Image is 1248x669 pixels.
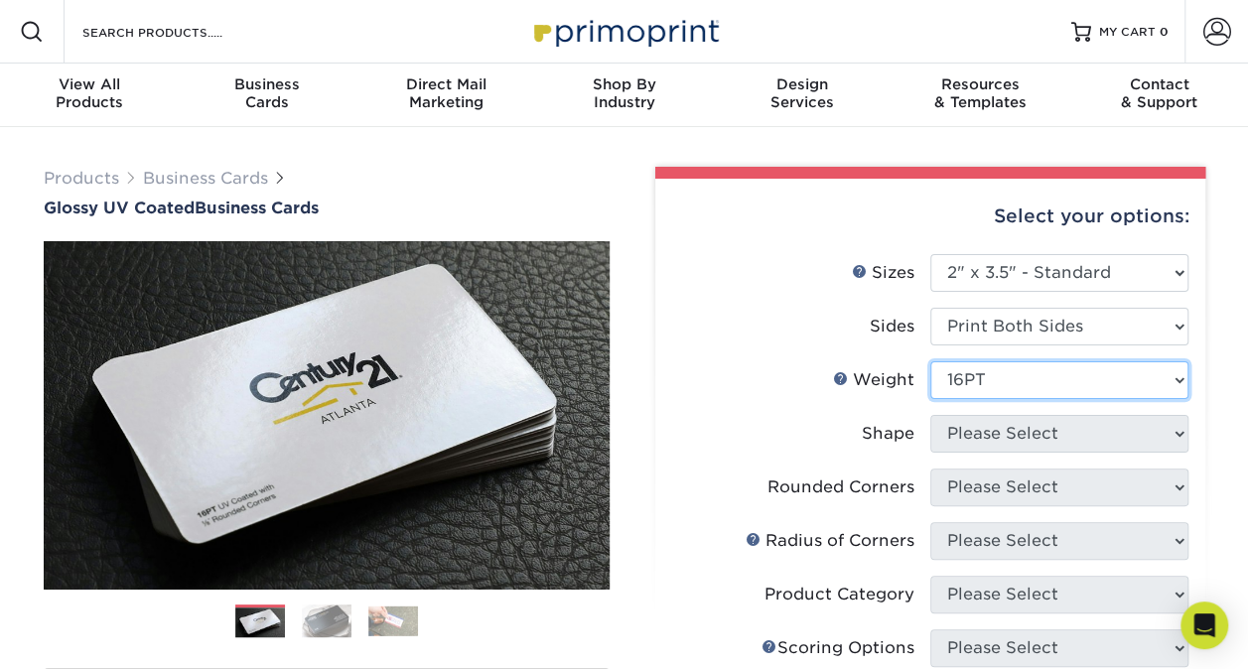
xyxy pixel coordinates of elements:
[892,64,1070,127] a: Resources& Templates
[892,75,1070,111] div: & Templates
[892,75,1070,93] span: Resources
[368,605,418,636] img: Business Cards 03
[746,529,914,553] div: Radius of Corners
[870,315,914,338] div: Sides
[525,10,724,53] img: Primoprint
[356,75,535,93] span: Direct Mail
[44,199,195,217] span: Glossy UV Coated
[671,179,1189,254] div: Select your options:
[179,75,357,111] div: Cards
[764,583,914,606] div: Product Category
[302,603,351,638] img: Business Cards 02
[44,199,610,217] h1: Business Cards
[235,598,285,647] img: Business Cards 01
[44,199,610,217] a: Glossy UV CoatedBusiness Cards
[833,368,914,392] div: Weight
[535,75,714,93] span: Shop By
[356,75,535,111] div: Marketing
[1099,24,1156,41] span: MY CART
[1069,64,1248,127] a: Contact& Support
[179,64,357,127] a: BusinessCards
[143,169,268,188] a: Business Cards
[1180,602,1228,649] div: Open Intercom Messenger
[1160,25,1169,39] span: 0
[535,75,714,111] div: Industry
[852,261,914,285] div: Sizes
[80,20,274,44] input: SEARCH PRODUCTS.....
[5,608,169,662] iframe: Google Customer Reviews
[713,75,892,93] span: Design
[862,422,914,446] div: Shape
[713,64,892,127] a: DesignServices
[356,64,535,127] a: Direct MailMarketing
[44,169,119,188] a: Products
[1069,75,1248,111] div: & Support
[1069,75,1248,93] span: Contact
[713,75,892,111] div: Services
[762,636,914,660] div: Scoring Options
[767,475,914,499] div: Rounded Corners
[535,64,714,127] a: Shop ByIndustry
[179,75,357,93] span: Business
